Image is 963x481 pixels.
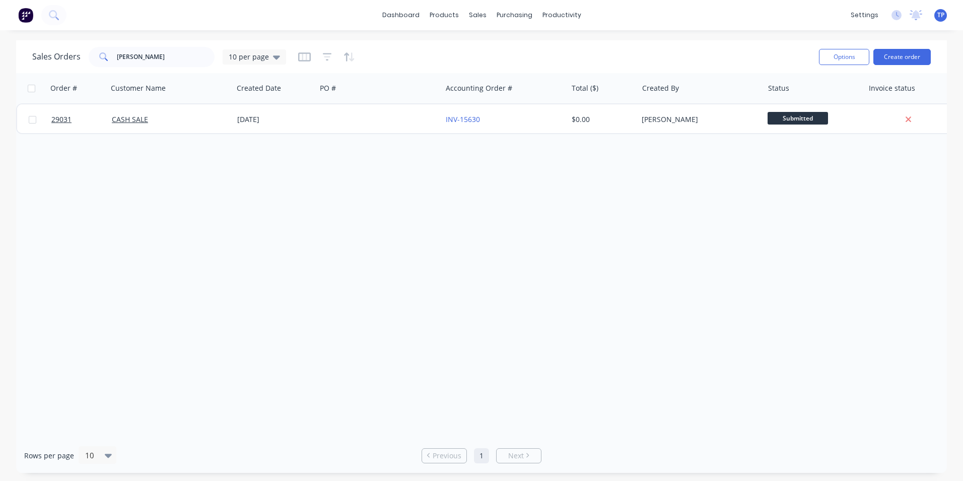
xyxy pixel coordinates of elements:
button: Create order [873,49,931,65]
span: Submitted [768,112,828,125]
div: purchasing [492,8,537,23]
div: Customer Name [111,83,166,93]
a: INV-15630 [446,114,480,124]
div: productivity [537,8,586,23]
input: Search... [117,47,215,67]
span: Rows per page [24,451,74,461]
span: Previous [433,451,461,461]
div: sales [464,8,492,23]
div: Invoice status [869,83,915,93]
div: Status [768,83,789,93]
div: Created By [642,83,679,93]
img: Factory [18,8,33,23]
ul: Pagination [418,448,545,463]
div: Created Date [237,83,281,93]
div: products [425,8,464,23]
div: Order # [50,83,77,93]
a: dashboard [377,8,425,23]
div: Total ($) [572,83,598,93]
a: Previous page [422,451,466,461]
a: 29031 [51,104,112,135]
div: PO # [320,83,336,93]
span: 29031 [51,114,72,125]
span: 10 per page [229,51,269,62]
h1: Sales Orders [32,52,81,62]
button: Options [819,49,869,65]
div: [DATE] [237,114,312,125]
div: Accounting Order # [446,83,512,93]
div: [PERSON_NAME] [642,114,753,125]
a: Next page [497,451,541,461]
div: $0.00 [572,114,631,125]
div: settings [846,8,883,23]
a: Page 1 is your current page [474,448,489,463]
span: Next [508,451,524,461]
a: CASH SALE [112,114,148,124]
span: TP [937,11,944,20]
